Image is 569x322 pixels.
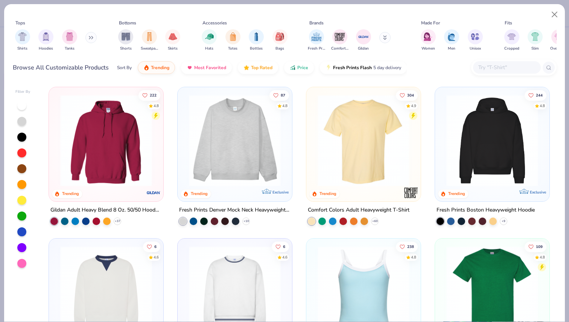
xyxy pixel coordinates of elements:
span: Bottles [250,46,263,51]
img: Bags Image [275,32,284,41]
img: f5d85501-0dbb-4ee4-b115-c08fa3845d83 [185,95,284,186]
img: Slim Image [531,32,539,41]
span: 238 [407,245,414,248]
button: Like [525,90,546,100]
div: Accessories [202,20,227,26]
span: Slim [531,46,539,51]
button: filter button [15,29,30,51]
span: Bags [275,46,284,51]
img: Cropped Image [507,32,516,41]
img: 91acfc32-fd48-4d6b-bdad-a4c1a30ac3fc [443,95,542,186]
img: Shorts Image [122,32,130,41]
span: 87 [281,93,285,97]
img: Sweatpants Image [145,32,154,41]
span: Most Favorited [194,65,226,71]
div: 4.6 [282,254,288,260]
img: Gildan logo [146,185,161,200]
div: filter for Unisex [468,29,483,51]
img: Totes Image [229,32,237,41]
button: filter button [444,29,459,51]
span: Tanks [65,46,75,51]
span: Price [297,65,308,71]
button: filter button [272,29,288,51]
button: filter button [356,29,371,51]
span: Unisex [470,46,481,51]
div: 4.8 [540,103,545,109]
button: Like [143,241,161,252]
span: + 37 [115,219,120,224]
div: filter for Comfort Colors [331,29,348,51]
span: Exclusive [529,190,546,195]
button: filter button [225,29,240,51]
img: Gildan Image [358,31,369,42]
div: filter for Totes [225,29,240,51]
div: filter for Women [421,29,436,51]
div: filter for Gildan [356,29,371,51]
div: filter for Fresh Prints [308,29,325,51]
div: Fits [505,20,512,26]
span: Shirts [17,46,27,51]
div: filter for Skirts [165,29,180,51]
button: Like [396,241,418,252]
img: Fresh Prints Image [311,31,322,42]
span: Cropped [504,46,519,51]
img: Skirts Image [169,32,177,41]
span: Comfort Colors [331,46,348,51]
span: Exclusive [272,190,289,195]
div: Bottoms [119,20,136,26]
img: Women Image [424,32,432,41]
div: 4.8 [282,103,288,109]
button: Most Favorited [181,61,232,74]
span: 6 [283,245,285,248]
button: filter button [249,29,264,51]
div: filter for Shirts [15,29,30,51]
button: Like [272,241,289,252]
button: Like [139,90,161,100]
span: + 9 [502,219,505,224]
img: Shirts Image [18,32,27,41]
button: filter button [504,29,519,51]
span: Men [448,46,455,51]
button: filter button [550,29,567,51]
div: filter for Hats [202,29,217,51]
span: Gildan [358,46,369,51]
img: Men Image [447,32,456,41]
span: Hoodies [39,46,53,51]
span: Shorts [120,46,132,51]
img: e55d29c3-c55d-459c-bfd9-9b1c499ab3c6 [413,95,512,186]
button: Fresh Prints Flash5 day delivery [320,61,407,74]
div: Gildan Adult Heavy Blend 8 Oz. 50/50 Hooded Sweatshirt [50,206,162,215]
span: Oversized [550,46,567,51]
div: Brands [309,20,324,26]
div: filter for Hoodies [38,29,53,51]
span: 304 [407,93,414,97]
div: 4.8 [154,103,159,109]
div: Fresh Prints Boston Heavyweight Hoodie [437,206,535,215]
span: + 60 [372,219,377,224]
button: filter button [165,29,180,51]
div: 4.8 [411,254,416,260]
span: Trending [151,65,169,71]
div: filter for Tanks [62,29,77,51]
span: Skirts [168,46,178,51]
span: + 10 [243,219,249,224]
button: Like [269,90,289,100]
img: Tanks Image [65,32,74,41]
button: filter button [202,29,217,51]
button: Like [396,90,418,100]
div: Comfort Colors Adult Heavyweight T-Shirt [308,206,409,215]
button: filter button [141,29,158,51]
div: Browse All Customizable Products [13,63,109,72]
img: most_fav.gif [187,65,193,71]
button: Price [284,61,314,74]
div: filter for Shorts [118,29,133,51]
button: filter button [62,29,77,51]
div: filter for Men [444,29,459,51]
div: Made For [421,20,440,26]
img: 01756b78-01f6-4cc6-8d8a-3c30c1a0c8ac [56,95,156,186]
span: Top Rated [251,65,272,71]
div: 4.8 [540,254,545,260]
img: trending.gif [143,65,149,71]
button: Close [548,8,562,22]
span: Fresh Prints Flash [333,65,372,71]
